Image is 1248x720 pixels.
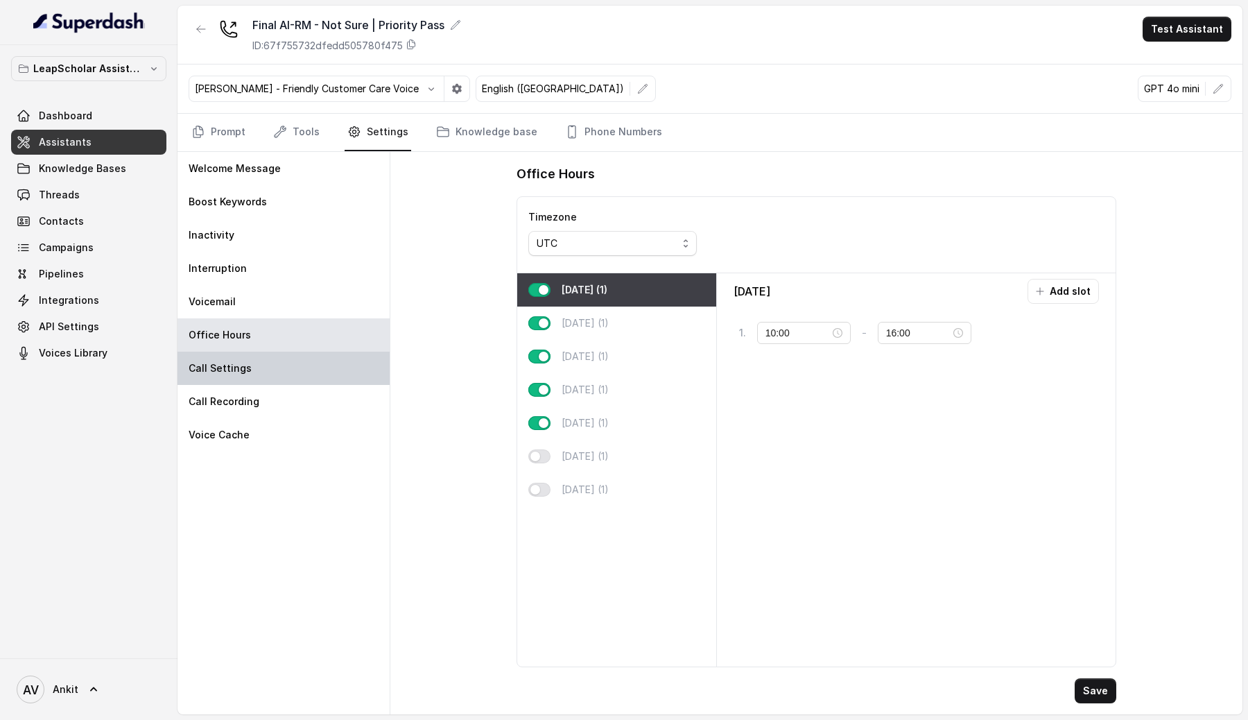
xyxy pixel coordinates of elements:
[537,235,677,252] div: UTC
[1144,82,1199,96] p: GPT 4o mini
[189,162,281,175] p: Welcome Message
[528,231,697,256] button: UTC
[195,82,419,96] p: [PERSON_NAME] - Friendly Customer Care Voice
[739,326,746,340] p: 1 .
[33,60,144,77] p: LeapScholar Assistant
[39,241,94,255] span: Campaigns
[11,262,166,286] a: Pipelines
[189,361,252,375] p: Call Settings
[862,325,867,341] p: -
[189,295,236,309] p: Voicemail
[11,130,166,155] a: Assistants
[562,383,609,397] p: [DATE] (1)
[39,188,80,202] span: Threads
[39,162,126,175] span: Knowledge Bases
[11,341,166,366] a: Voices Library
[39,214,84,228] span: Contacts
[734,283,770,300] p: [DATE]
[189,428,250,442] p: Voice Cache
[11,56,166,81] button: LeapScholar Assistant
[39,320,99,334] span: API Settings
[252,17,461,33] div: Final AI-RM - Not Sure | Priority Pass
[886,325,951,341] input: Select time
[1143,17,1231,42] button: Test Assistant
[562,283,607,297] p: [DATE] (1)
[252,39,403,53] p: ID: 67f755732dfedd505780f475
[270,114,322,151] a: Tools
[482,82,624,96] p: English ([GEOGRAPHIC_DATA])
[562,316,609,330] p: [DATE] (1)
[39,293,99,307] span: Integrations
[39,109,92,123] span: Dashboard
[345,114,411,151] a: Settings
[11,314,166,339] a: API Settings
[39,346,107,360] span: Voices Library
[189,328,251,342] p: Office Hours
[189,114,248,151] a: Prompt
[11,235,166,260] a: Campaigns
[517,163,595,185] h1: Office Hours
[33,11,145,33] img: light.svg
[189,195,267,209] p: Boost Keywords
[11,288,166,313] a: Integrations
[11,209,166,234] a: Contacts
[1075,678,1116,703] button: Save
[562,416,609,430] p: [DATE] (1)
[528,211,577,223] label: Timezone
[433,114,540,151] a: Knowledge base
[23,683,39,697] text: AV
[39,267,84,281] span: Pipelines
[39,135,92,149] span: Assistants
[11,182,166,207] a: Threads
[189,228,234,242] p: Inactivity
[11,156,166,181] a: Knowledge Bases
[11,103,166,128] a: Dashboard
[189,262,247,275] p: Interruption
[562,483,609,497] p: [DATE] (1)
[562,449,609,463] p: [DATE] (1)
[11,670,166,709] a: Ankit
[189,395,259,409] p: Call Recording
[562,350,609,363] p: [DATE] (1)
[562,114,665,151] a: Phone Numbers
[765,325,830,341] input: Select time
[53,683,78,696] span: Ankit
[189,114,1231,151] nav: Tabs
[1028,279,1099,304] button: Add slot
